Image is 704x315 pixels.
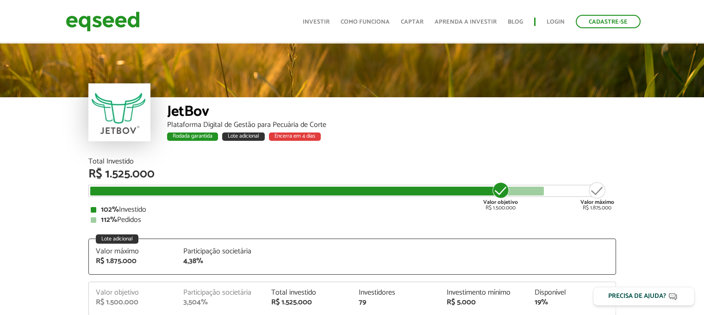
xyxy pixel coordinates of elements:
div: Total investido [271,289,345,296]
div: Lote adicional [222,132,265,141]
a: Captar [401,19,424,25]
div: Investido [91,206,614,214]
div: Total Investido [88,158,616,165]
div: 79 [359,299,433,306]
div: Investidores [359,289,433,296]
a: Como funciona [341,19,390,25]
div: JetBov [167,104,616,121]
div: Valor máximo [96,248,170,255]
div: 4,38% [183,258,257,265]
div: R$ 1.875.000 [96,258,170,265]
strong: 102% [101,203,119,216]
div: Participação societária [183,289,257,296]
div: Pedidos [91,216,614,224]
div: 19% [535,299,609,306]
img: EqSeed [66,9,140,34]
div: Participação societária [183,248,257,255]
div: R$ 1.525.000 [271,299,345,306]
div: R$ 1.875.000 [580,181,614,211]
div: R$ 5.000 [447,299,521,306]
a: Login [547,19,565,25]
div: R$ 1.500.000 [483,181,518,211]
strong: Valor máximo [580,198,614,207]
strong: Valor objetivo [483,198,518,207]
a: Blog [508,19,523,25]
a: Investir [303,19,330,25]
div: Rodada garantida [167,132,218,141]
div: Plataforma Digital de Gestão para Pecuária de Corte [167,121,616,129]
a: Aprenda a investir [435,19,497,25]
div: R$ 1.500.000 [96,299,170,306]
strong: 112% [101,214,117,226]
a: Cadastre-se [576,15,641,28]
div: Lote adicional [96,234,138,244]
div: Valor objetivo [96,289,170,296]
div: R$ 1.525.000 [88,168,616,180]
div: Disponível [535,289,609,296]
div: Encerra em 4 dias [269,132,321,141]
div: Investimento mínimo [447,289,521,296]
div: 3,504% [183,299,257,306]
